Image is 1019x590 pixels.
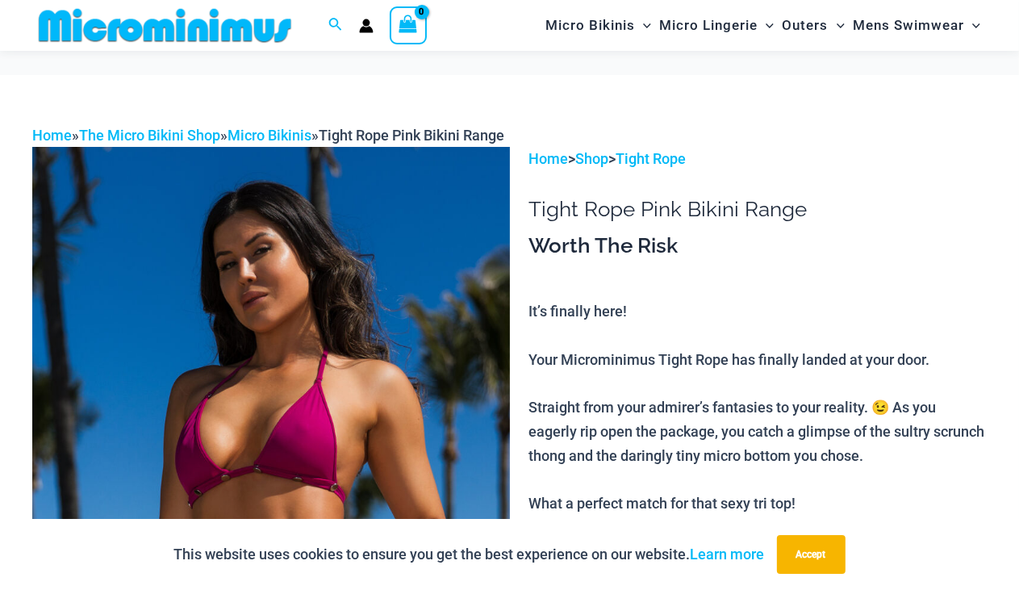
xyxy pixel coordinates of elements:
[691,546,765,563] a: Learn more
[541,5,655,46] a: Micro BikinisMenu ToggleMenu Toggle
[32,127,504,144] span: » » »
[228,127,311,144] a: Micro Bikinis
[174,542,765,567] p: This website uses cookies to ensure you get the best experience on our website.
[32,127,72,144] a: Home
[328,15,343,36] a: Search icon link
[545,5,635,46] span: Micro Bikinis
[758,5,774,46] span: Menu Toggle
[964,5,980,46] span: Menu Toggle
[359,19,374,33] a: Account icon link
[777,535,846,574] button: Accept
[390,6,427,44] a: View Shopping Cart, empty
[783,5,829,46] span: Outers
[528,147,987,171] p: > >
[79,127,220,144] a: The Micro Bikini Shop
[635,5,651,46] span: Menu Toggle
[849,5,984,46] a: Mens SwimwearMenu ToggleMenu Toggle
[319,127,504,144] span: Tight Rope Pink Bikini Range
[655,5,778,46] a: Micro LingerieMenu ToggleMenu Toggle
[528,150,568,167] a: Home
[539,2,987,48] nav: Site Navigation
[829,5,845,46] span: Menu Toggle
[528,197,987,222] h1: Tight Rope Pink Bikini Range
[616,150,686,167] a: Tight Rope
[853,5,964,46] span: Mens Swimwear
[32,7,298,44] img: MM SHOP LOGO FLAT
[779,5,849,46] a: OutersMenu ToggleMenu Toggle
[528,232,987,260] h3: Worth The Risk
[575,150,608,167] a: Shop
[659,5,758,46] span: Micro Lingerie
